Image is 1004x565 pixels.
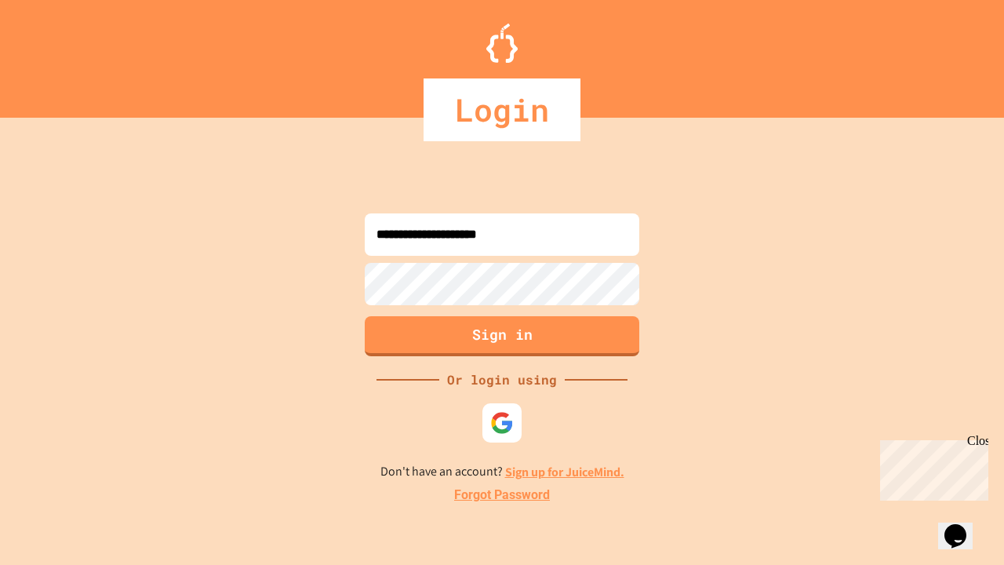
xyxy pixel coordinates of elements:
img: google-icon.svg [490,411,514,435]
div: Or login using [439,370,565,389]
button: Sign in [365,316,639,356]
img: Logo.svg [486,24,518,63]
a: Sign up for JuiceMind. [505,464,624,480]
div: Login [424,78,580,141]
iframe: chat widget [938,502,988,549]
iframe: chat widget [874,434,988,501]
a: Forgot Password [454,486,550,505]
p: Don't have an account? [380,462,624,482]
div: Chat with us now!Close [6,6,108,100]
